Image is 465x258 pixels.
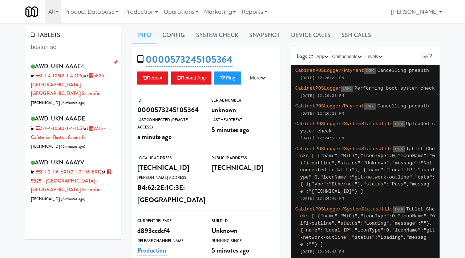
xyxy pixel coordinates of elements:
a: 5825 - [GEOGRAPHIC_DATA] - [GEOGRAPHIC_DATA] Scientific [31,168,111,193]
button: Reboot [137,71,169,85]
button: Components [331,53,364,60]
div: Running Since [211,237,275,245]
a: 2-1-4-106(2-1-4-106) [35,72,84,79]
a: Production [137,245,167,255]
span: CabinetPOSLogger/SystemStatusUtils [295,146,393,152]
li: AWD-UKN-AAAE4in 2-1-4-106(2-1-4-106)at 5825 - [GEOGRAPHIC_DATA] - [GEOGRAPHIC_DATA] Scientific[TE... [25,58,121,111]
span: 6 minutes ago [62,100,84,106]
a: Info [132,26,157,44]
li: AWD-UKN-AAAYVin 2-1-2-116-EXT(2-1-2-116-EXT)at 5825 - [GEOGRAPHIC_DATA] - [GEOGRAPHIC_DATA] Scien... [25,154,121,206]
a: Link [419,53,434,60]
span: at [31,72,107,97]
span: AWD-UKN-AAAE4 [35,62,84,70]
span: 6 minutes ago [62,144,84,149]
span: a minute ago [137,132,172,142]
span: [DATE] 12:26:23 PM [300,111,344,116]
div: Release Channel Name [137,237,201,245]
span: INFO [364,68,376,74]
div: unknown [211,104,275,116]
button: Reload App [171,71,211,85]
span: at [31,168,111,193]
a: Snapshot [244,26,286,44]
a: Config [157,26,191,44]
button: Ping [214,71,241,85]
span: INFO [393,146,404,152]
span: INFO [393,121,404,127]
span: AWD-UKN-AAAYV [35,158,84,167]
div: B4:62:2E:1C:3E:[GEOGRAPHIC_DATA] [137,181,201,206]
span: Performing boot system check [355,86,435,91]
span: Logs [296,52,307,60]
li: AWD-UKN-AAADEin 2-1-4-105(2-1-4-105)at 2775 - Cafeteria - Boston Scientific[TECHNICAL_ID] (6 minu... [25,110,121,154]
div: [TECHNICAL_ID] [137,161,201,174]
button: More [244,71,271,85]
span: (2-1-4-105) [60,125,84,132]
div: 0000573245105364 [137,104,201,116]
div: Build Id [211,217,275,225]
span: in [31,72,84,79]
div: Local IP Address [137,155,201,162]
span: in [31,125,84,132]
span: [TECHNICAL_ID] ( ) [31,144,85,149]
div: Serial Number [211,97,275,104]
span: [DATE] 12:26:24 PM [300,76,344,80]
div: Unknown [211,225,275,237]
span: TABLETS [31,31,60,39]
a: 2-1-2-116-EXT(2-1-2-116-EXT) [35,168,102,175]
a: 0000573245105364 [146,53,233,67]
span: Tablet Checks [ {"name":"WiFi","iconType":0,"iconName":"wifi-outline","status":"Unknown","message... [300,146,435,194]
span: [DATE] 12:24:53 PM [300,136,344,140]
span: [DATE] 12:26:23 PM [300,94,344,98]
span: at [31,125,106,141]
a: 2-1-4-105(2-1-4-105) [35,125,84,132]
span: (2-1-4-106) [60,72,84,79]
span: CabinetPOSLogger/Payment [295,68,364,73]
div: [PERSON_NAME] Address [137,174,201,181]
div: ID [137,97,201,104]
span: CabinetPOSLogger/SystemStatusUtils [295,121,393,127]
a: 2775 - Cafeteria - Boston Scientific [31,125,106,141]
span: [DATE] 12:24:48 PM [300,250,344,254]
span: [TECHNICAL_ID] ( ) [31,196,85,202]
span: (2-1-2-116-EXT) [69,168,102,175]
div: Last Heartbeat [211,116,275,124]
button: App [315,53,331,60]
a: SSH Calls [336,26,377,44]
span: INFO [341,86,353,92]
img: Micromart [25,5,38,18]
span: AWD-UKN-AAADE [35,114,85,123]
a: Device Calls [286,26,336,44]
span: Uploaded system check [300,121,435,134]
span: INFO [364,103,376,110]
a: 5825 - [GEOGRAPHIC_DATA] - [GEOGRAPHIC_DATA] Scientific [31,72,107,97]
span: Cancelling preauth [377,68,429,73]
input: Search tablets [31,41,116,54]
span: INFO [393,206,404,213]
span: 5 minutes ago [211,125,249,135]
span: CabinetPOSLogger/Payment [295,103,364,109]
span: 5 minutes ago [211,245,249,255]
div: d893ccdcf4 [137,225,201,237]
span: 6 minutes ago [62,196,84,202]
div: [TECHNICAL_ID] [211,161,275,174]
span: [TECHNICAL_ID] ( ) [31,100,85,106]
span: in [31,168,102,175]
button: Levels [364,53,384,60]
div: Current Release [137,217,201,225]
div: Public IP Address [211,155,275,162]
span: CabinetPOSLogger/SystemStatusUtils [295,206,393,212]
span: Cancelling preauth [377,103,429,109]
span: CabinetPOSLogger [295,86,341,91]
a: System Check [191,26,244,44]
span: [DATE] 12:24:48 PM [300,196,344,201]
div: Last Connected (Remote Access) [137,116,201,131]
